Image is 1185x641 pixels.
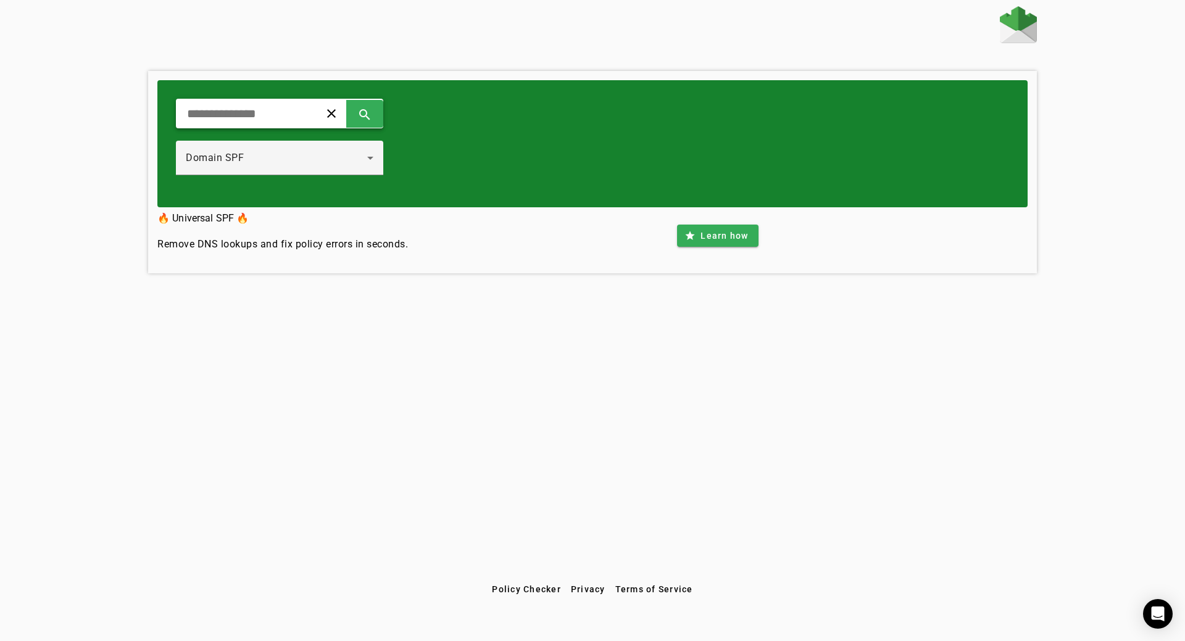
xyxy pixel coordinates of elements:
span: Privacy [571,584,605,594]
button: Policy Checker [487,578,566,600]
img: Fraudmarc Logo [1000,6,1037,43]
span: Domain SPF [186,152,244,163]
button: Terms of Service [610,578,698,600]
span: Terms of Service [615,584,693,594]
h4: Remove DNS lookups and fix policy errors in seconds. [157,237,408,252]
h3: 🔥 Universal SPF 🔥 [157,210,408,227]
div: Open Intercom Messenger [1143,599,1173,629]
button: Learn how [677,225,758,247]
button: Privacy [566,578,610,600]
span: Policy Checker [492,584,561,594]
a: Home [1000,6,1037,46]
span: Learn how [701,230,748,242]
